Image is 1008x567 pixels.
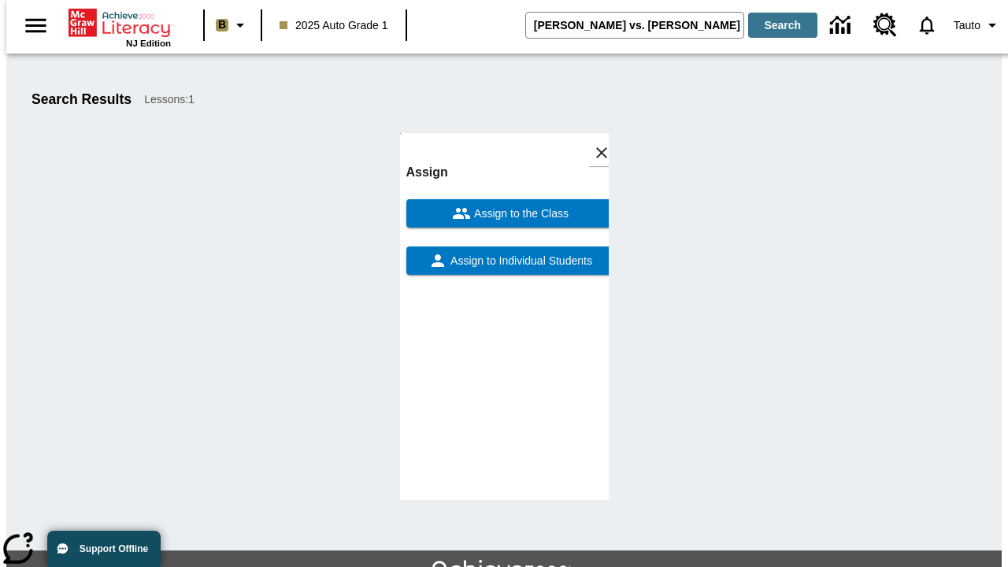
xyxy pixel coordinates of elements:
[31,91,132,108] h1: Search Results
[406,246,615,275] button: Assign to Individual Students
[69,7,171,39] a: Home
[526,13,743,38] input: search field
[209,11,256,39] button: Boost Class color is light brown. Change class color
[47,531,161,567] button: Support Offline
[947,11,1008,39] button: Profile/Settings
[471,206,569,222] span: Assign to the Class
[748,13,817,38] button: Search
[80,543,148,554] span: Support Offline
[144,91,195,108] span: Lessons : 1
[588,139,615,166] button: Close
[864,4,906,46] a: Resource Center, Will open in new tab
[821,4,864,47] a: Data Center
[400,133,609,500] div: lesson details
[280,17,388,34] span: 2025 Auto Grade 1
[954,17,980,34] span: Tauto
[906,5,947,46] a: Notifications
[406,161,615,183] h6: Assign
[13,2,59,49] button: Open side menu
[126,39,171,48] span: NJ Edition
[69,6,171,48] div: Home
[218,15,226,35] span: B
[447,253,592,269] span: Assign to Individual Students
[406,199,615,228] button: Assign to the Class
